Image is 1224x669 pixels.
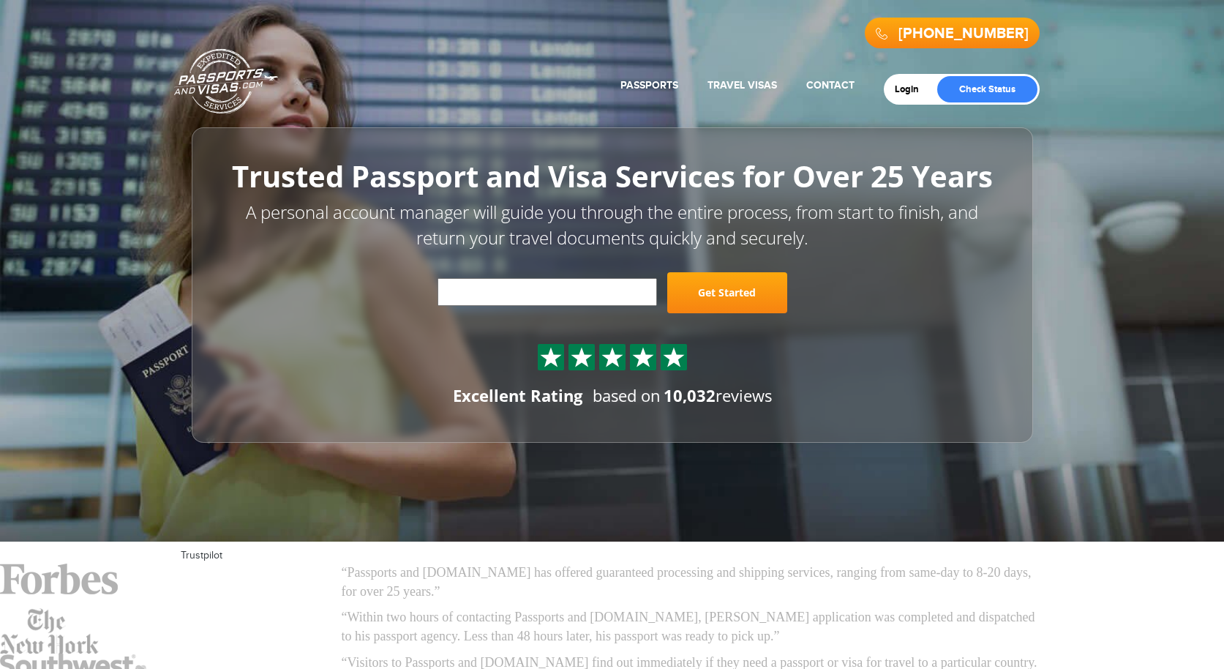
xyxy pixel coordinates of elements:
div: Excellent Rating [453,384,582,407]
p: A personal account manager will guide you through the entire process, from start to finish, and r... [225,200,1000,250]
a: Contact [806,79,855,91]
p: “Within two hours of contacting Passports and [DOMAIN_NAME], [PERSON_NAME] application was comple... [342,608,1044,646]
span: based on [593,384,661,406]
a: Passports [620,79,678,91]
a: [PHONE_NUMBER] [898,25,1029,42]
a: Passports & [DOMAIN_NAME] [174,48,278,114]
a: Login [895,83,929,95]
span: reviews [664,384,772,406]
img: Sprite St [571,346,593,368]
a: Trustpilot [181,550,222,561]
p: “Passports and [DOMAIN_NAME] has offered guaranteed processing and shipping services, ranging fro... [342,564,1044,601]
a: Travel Visas [707,79,777,91]
h1: Trusted Passport and Visa Services for Over 25 Years [225,160,1000,193]
img: Sprite St [632,346,654,368]
a: Get Started [667,272,787,313]
img: Sprite St [540,346,562,368]
img: Sprite St [601,346,623,368]
img: Sprite St [663,346,685,368]
strong: 10,032 [664,384,716,406]
a: Check Status [937,76,1037,102]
